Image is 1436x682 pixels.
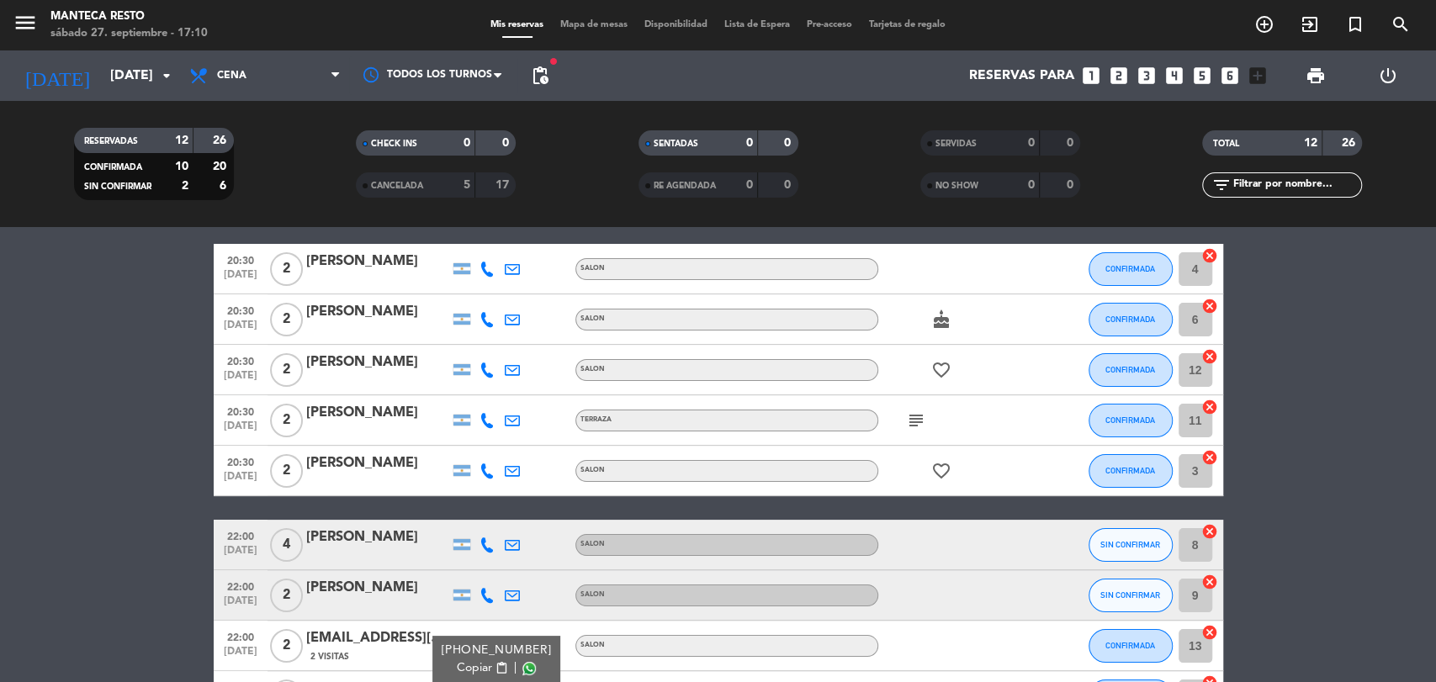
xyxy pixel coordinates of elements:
[175,135,188,146] strong: 12
[906,410,926,431] i: subject
[580,591,605,598] span: SALON
[1105,264,1155,273] span: CONFIRMADA
[1028,137,1035,149] strong: 0
[1163,65,1185,87] i: looks_4
[1089,629,1173,663] button: CONFIRMADA
[220,401,262,420] span: 20:30
[1089,528,1173,562] button: SIN CONFIRMAR
[636,20,716,29] span: Disponibilidad
[13,10,38,41] button: menu
[220,180,230,192] strong: 6
[220,526,262,545] span: 22:00
[270,252,303,286] span: 2
[931,360,951,380] i: favorite_border
[270,454,303,488] span: 2
[1304,137,1317,149] strong: 12
[1105,315,1155,324] span: CONFIRMADA
[548,56,559,66] span: fiber_manual_record
[1105,466,1155,475] span: CONFIRMADA
[1066,137,1076,149] strong: 0
[457,659,508,677] button: Copiarcontent_paste
[580,416,612,423] span: TERRAZA
[1342,137,1359,149] strong: 26
[1108,65,1130,87] i: looks_two
[1201,399,1218,415] i: cancel
[220,320,262,339] span: [DATE]
[654,182,716,190] span: RE AGENDADA
[746,179,753,191] strong: 0
[270,303,303,336] span: 2
[746,137,753,149] strong: 0
[1028,179,1035,191] strong: 0
[552,20,636,29] span: Mapa de mesas
[1105,641,1155,650] span: CONFIRMADA
[798,20,861,29] span: Pre-acceso
[306,526,449,548] div: [PERSON_NAME]
[220,250,262,269] span: 20:30
[1100,540,1160,549] span: SIN CONFIRMAR
[1089,404,1173,437] button: CONFIRMADA
[220,576,262,595] span: 22:00
[1391,14,1411,34] i: search
[482,20,552,29] span: Mis reservas
[1300,14,1320,34] i: exit_to_app
[306,402,449,424] div: [PERSON_NAME]
[1201,348,1218,365] i: cancel
[306,352,449,373] div: [PERSON_NAME]
[13,10,38,35] i: menu
[220,452,262,471] span: 20:30
[1219,65,1241,87] i: looks_6
[1089,252,1173,286] button: CONFIRMADA
[213,161,230,172] strong: 20
[513,659,517,677] span: |
[1089,353,1173,387] button: CONFIRMADA
[1191,65,1213,87] i: looks_5
[220,420,262,440] span: [DATE]
[50,8,208,25] div: Manteca Resto
[306,577,449,599] div: [PERSON_NAME]
[580,467,605,473] span: SALON
[220,545,262,564] span: [DATE]
[220,351,262,370] span: 20:30
[1377,66,1397,86] i: power_settings_new
[1089,579,1173,612] button: SIN CONFIRMAR
[1345,14,1365,34] i: turned_in_not
[1080,65,1102,87] i: looks_one
[580,315,605,322] span: SALON
[1254,14,1274,34] i: add_circle_outline
[270,528,303,562] span: 4
[182,180,188,192] strong: 2
[306,627,449,649] div: [EMAIL_ADDRESS][DOMAIN_NAME]
[784,179,794,191] strong: 0
[220,471,262,490] span: [DATE]
[50,25,208,42] div: sábado 27. septiembre - 17:10
[1201,449,1218,466] i: cancel
[1105,365,1155,374] span: CONFIRMADA
[371,140,417,148] span: CHECK INS
[310,650,349,663] span: 2 Visitas
[220,269,262,288] span: [DATE]
[580,541,605,547] span: SALON
[1201,247,1218,264] i: cancel
[935,140,977,148] span: SERVIDAS
[220,370,262,389] span: [DATE]
[1201,298,1218,315] i: cancel
[784,137,794,149] strong: 0
[84,182,151,191] span: SIN CONFIRMAR
[220,300,262,320] span: 20:30
[931,461,951,481] i: favorite_border
[1201,624,1218,641] i: cancel
[1247,65,1269,87] i: add_box
[84,163,142,172] span: CONFIRMADA
[371,182,423,190] span: CANCELADA
[1306,66,1326,86] span: print
[270,353,303,387] span: 2
[1066,179,1076,191] strong: 0
[861,20,954,29] span: Tarjetas de regalo
[306,301,449,323] div: [PERSON_NAME]
[270,404,303,437] span: 2
[175,161,188,172] strong: 10
[306,452,449,474] div: [PERSON_NAME]
[457,659,492,677] span: Copiar
[931,309,951,330] i: cake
